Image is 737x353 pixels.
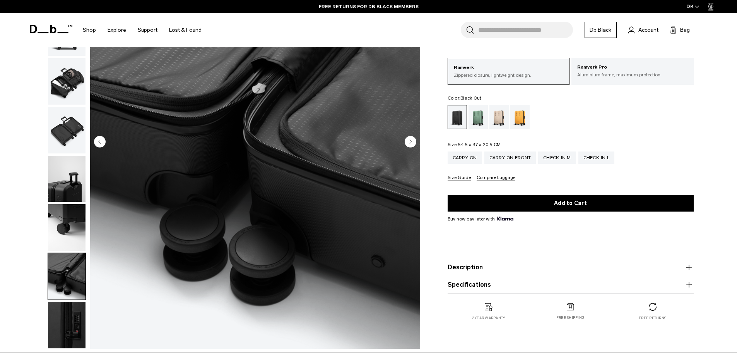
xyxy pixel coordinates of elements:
[448,175,471,181] button: Size Guide
[638,26,658,34] span: Account
[489,105,509,129] a: Fogbow Beige
[48,58,85,105] img: Ramverk Carry-on Black Out
[556,315,585,320] p: Free shipping
[577,64,688,71] p: Ramverk Pro
[169,16,202,44] a: Lost & Found
[670,25,690,34] button: Bag
[48,253,86,300] button: Ramverk Carry-on Black Out
[680,26,690,34] span: Bag
[448,263,694,272] button: Description
[83,16,96,44] a: Shop
[454,72,564,79] p: Zippered closure, lightweight design.
[48,156,85,202] img: Ramverk Carry-on Black Out
[48,58,86,105] button: Ramverk Carry-on Black Out
[628,25,658,34] a: Account
[510,105,530,129] a: Parhelion Orange
[448,280,694,289] button: Specifications
[469,105,488,129] a: Green Ray
[571,58,694,84] a: Ramverk Pro Aluminium frame, maximum protection.
[458,142,501,147] span: 54.5 x 37 x 20.5 CM
[138,16,157,44] a: Support
[48,107,86,154] button: Ramverk Carry-on Black Out
[538,152,576,164] a: Check-in M
[48,302,85,348] img: Ramverk Carry-on Black Out
[497,217,513,220] img: {"height" => 20, "alt" => "Klarna"}
[639,315,666,321] p: Free returns
[577,71,688,78] p: Aluminium frame, maximum protection.
[472,315,505,321] p: 2 year warranty
[448,96,482,100] legend: Color:
[48,155,86,203] button: Ramverk Carry-on Black Out
[405,136,416,149] button: Next slide
[460,95,481,101] span: Black Out
[319,3,419,10] a: FREE RETURNS FOR DB BLACK MEMBERS
[585,22,617,38] a: Db Black
[48,253,85,300] img: Ramverk Carry-on Black Out
[448,142,501,147] legend: Size:
[448,105,467,129] a: Black Out
[48,107,85,153] img: Ramverk Carry-on Black Out
[448,195,694,212] button: Add to Cart
[108,16,126,44] a: Explore
[48,204,86,251] button: Ramverk Carry-on Black Out
[94,136,106,149] button: Previous slide
[48,204,85,251] img: Ramverk Carry-on Black Out
[477,175,515,181] button: Compare Luggage
[484,152,536,164] a: Carry-on Front
[578,152,615,164] a: Check-in L
[448,215,513,222] span: Buy now pay later with
[448,152,482,164] a: Carry-on
[454,64,564,72] p: Ramverk
[77,13,207,47] nav: Main Navigation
